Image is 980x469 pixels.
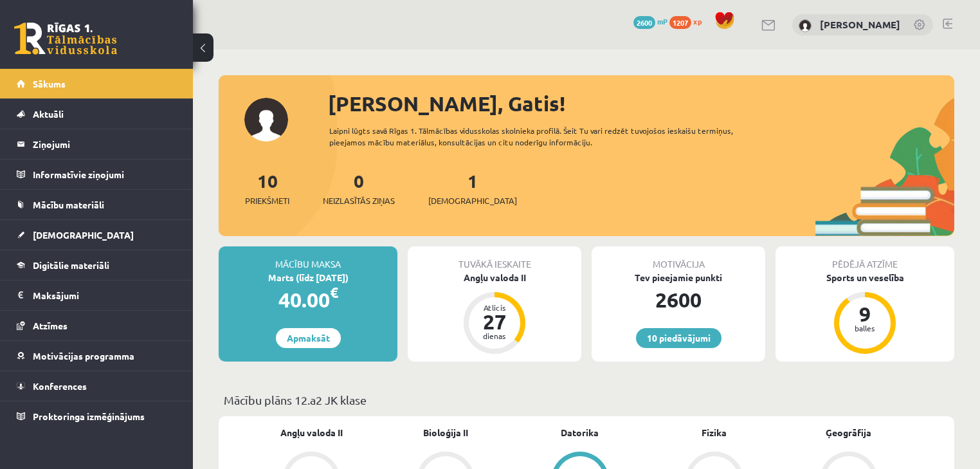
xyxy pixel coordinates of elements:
a: 10 piedāvājumi [636,328,721,348]
div: Mācību maksa [219,246,397,271]
div: Atlicis [475,304,514,311]
a: Ģeogrāfija [826,426,871,439]
div: [PERSON_NAME], Gatis! [328,88,954,119]
a: Informatīvie ziņojumi [17,160,177,189]
span: xp [693,16,702,26]
a: Sākums [17,69,177,98]
span: € [330,283,338,302]
a: Digitālie materiāli [17,250,177,280]
div: balles [846,324,884,332]
a: 1207 xp [669,16,708,26]
a: Apmaksāt [276,328,341,348]
legend: Ziņojumi [33,129,177,159]
a: Aktuāli [17,99,177,129]
span: Priekšmeti [245,194,289,207]
a: [DEMOGRAPHIC_DATA] [17,220,177,250]
span: Proktoringa izmēģinājums [33,410,145,422]
span: Neizlasītās ziņas [323,194,395,207]
span: Sākums [33,78,66,89]
span: [DEMOGRAPHIC_DATA] [33,229,134,241]
a: Ziņojumi [17,129,177,159]
a: Mācību materiāli [17,190,177,219]
a: 1[DEMOGRAPHIC_DATA] [428,169,517,207]
div: Sports un veselība [776,271,954,284]
div: Tuvākā ieskaite [408,246,581,271]
a: 2600 mP [633,16,667,26]
span: Mācību materiāli [33,199,104,210]
span: 2600 [633,16,655,29]
a: Angļu valoda II Atlicis 27 dienas [408,271,581,356]
a: Proktoringa izmēģinājums [17,401,177,431]
div: Tev pieejamie punkti [592,271,765,284]
img: Gatis Pormalis [799,19,812,32]
div: Marts (līdz [DATE]) [219,271,397,284]
a: Datorika [561,426,599,439]
span: Digitālie materiāli [33,259,109,271]
div: Angļu valoda II [408,271,581,284]
div: Pēdējā atzīme [776,246,954,271]
a: Rīgas 1. Tālmācības vidusskola [14,23,117,55]
a: [PERSON_NAME] [820,18,900,31]
div: 40.00 [219,284,397,315]
div: Laipni lūgts savā Rīgas 1. Tālmācības vidusskolas skolnieka profilā. Šeit Tu vari redzēt tuvojošo... [329,125,770,148]
a: Konferences [17,371,177,401]
div: 27 [475,311,514,332]
span: Aktuāli [33,108,64,120]
a: Atzīmes [17,311,177,340]
a: 10Priekšmeti [245,169,289,207]
legend: Maksājumi [33,280,177,310]
span: Konferences [33,380,87,392]
a: Sports un veselība 9 balles [776,271,954,356]
div: Motivācija [592,246,765,271]
span: [DEMOGRAPHIC_DATA] [428,194,517,207]
span: Atzīmes [33,320,68,331]
a: Maksājumi [17,280,177,310]
span: mP [657,16,667,26]
a: Bioloģija II [423,426,468,439]
div: dienas [475,332,514,340]
span: Motivācijas programma [33,350,134,362]
a: Motivācijas programma [17,341,177,371]
a: Fizika [702,426,727,439]
div: 2600 [592,284,765,315]
a: Angļu valoda II [280,426,343,439]
div: 9 [846,304,884,324]
legend: Informatīvie ziņojumi [33,160,177,189]
a: 0Neizlasītās ziņas [323,169,395,207]
p: Mācību plāns 12.a2 JK klase [224,391,949,409]
span: 1207 [669,16,691,29]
